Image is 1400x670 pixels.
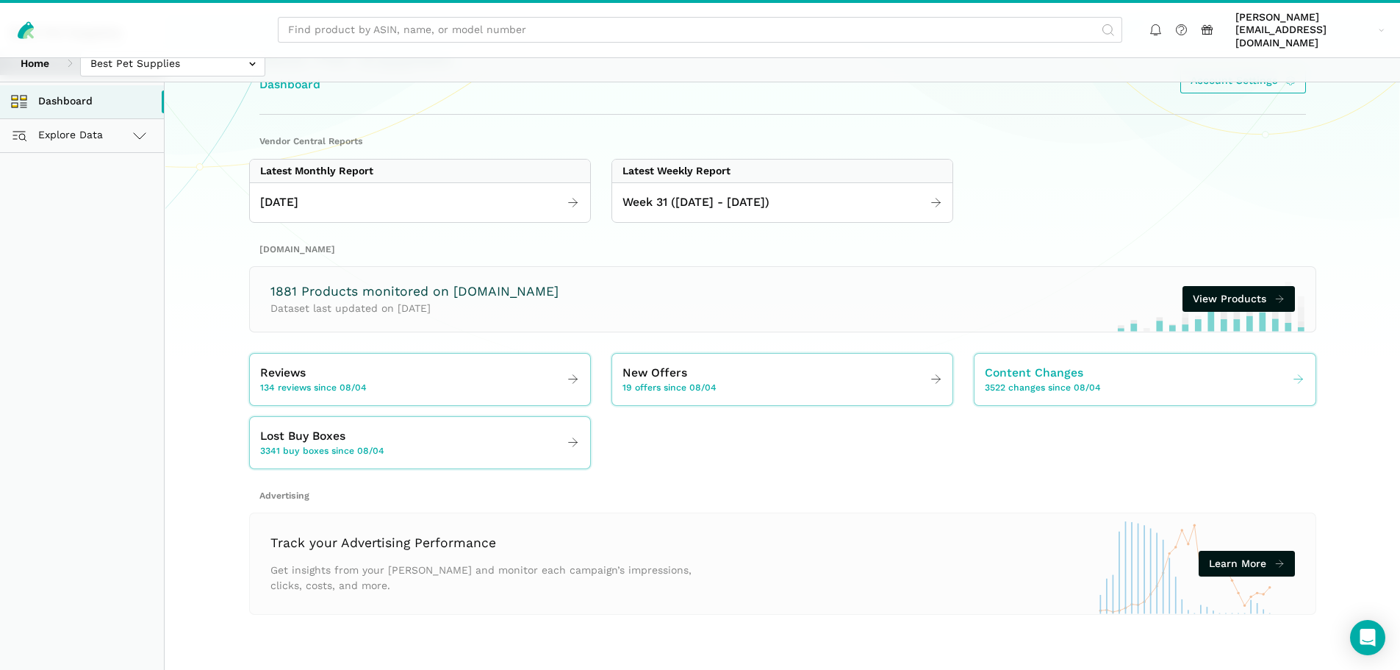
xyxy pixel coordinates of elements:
[270,282,559,301] h3: 1881 Products monitored on [DOMAIN_NAME]
[612,188,952,217] a: Week 31 ([DATE] - [DATE])
[985,382,1101,395] span: 3522 changes since 08/04
[260,193,298,212] span: [DATE]
[260,165,373,178] div: Latest Monthly Report
[1230,8,1390,52] a: [PERSON_NAME][EMAIL_ADDRESS][DOMAIN_NAME]
[250,188,590,217] a: [DATE]
[259,243,1306,257] h2: [DOMAIN_NAME]
[260,382,367,395] span: 134 reviews since 08/04
[270,563,700,594] p: Get insights from your [PERSON_NAME] and monitor each campaign’s impressions, clicks, costs, and ...
[622,165,730,178] div: Latest Weekly Report
[974,359,1315,400] a: Content Changes 3522 changes since 08/04
[250,359,590,400] a: Reviews 134 reviews since 08/04
[260,364,306,382] span: Reviews
[270,301,559,316] p: Dataset last updated on [DATE]
[259,76,451,94] div: Dashboard
[612,359,952,400] a: New Offers 19 offers since 08/04
[259,135,1306,149] h2: Vendor Central Reports
[622,382,717,395] span: 19 offers since 08/04
[622,193,769,212] span: Week 31 ([DATE] - [DATE])
[250,422,590,463] a: Lost Buy Boxes 3341 buy boxes since 08/04
[1182,286,1295,312] a: View Products
[622,364,687,382] span: New Offers
[278,17,1122,43] input: Find product by ASIN, name, or model number
[259,490,1306,503] h2: Advertising
[270,534,700,552] h3: Track your Advertising Performance
[260,427,345,446] span: Lost Buy Boxes
[15,126,103,144] span: Explore Data
[1350,620,1385,655] div: Open Intercom Messenger
[1235,11,1374,50] span: [PERSON_NAME][EMAIL_ADDRESS][DOMAIN_NAME]
[1193,291,1266,307] span: View Products
[260,445,384,458] span: 3341 buy boxes since 08/04
[1209,556,1266,571] span: Learn More
[985,364,1083,382] span: Content Changes
[80,50,265,76] input: Best Pet Supplies
[1199,551,1295,577] a: Learn More
[10,50,60,76] a: Home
